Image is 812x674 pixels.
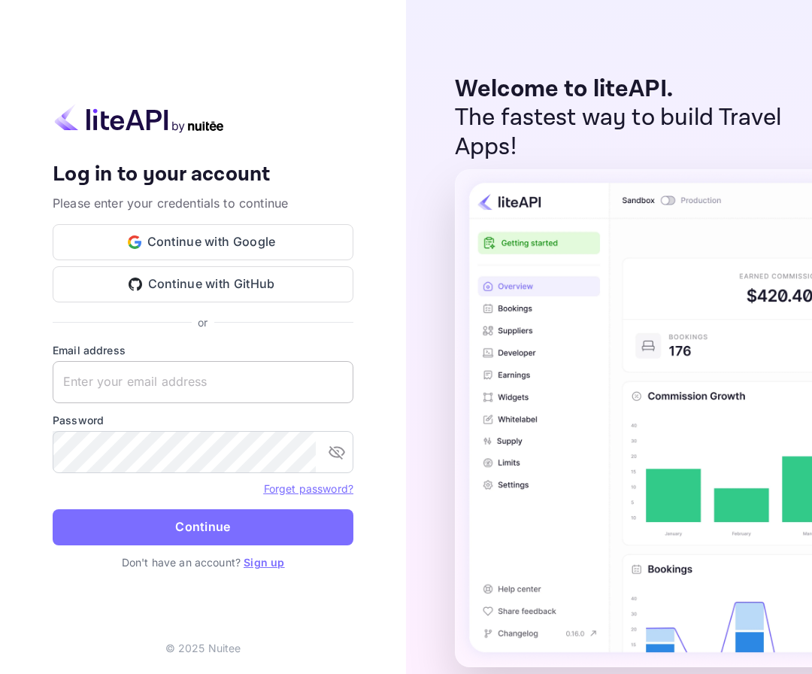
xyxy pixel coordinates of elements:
[264,482,353,495] a: Forget password?
[53,104,226,133] img: liteapi
[264,481,353,496] a: Forget password?
[455,104,782,162] p: The fastest way to build Travel Apps!
[322,437,352,467] button: toggle password visibility
[455,75,782,104] p: Welcome to liteAPI.
[53,554,353,570] p: Don't have an account?
[198,314,208,330] p: or
[244,556,284,569] a: Sign up
[53,194,353,212] p: Please enter your credentials to continue
[53,509,353,545] button: Continue
[53,361,353,403] input: Enter your email address
[53,342,353,358] label: Email address
[165,640,241,656] p: © 2025 Nuitee
[53,266,353,302] button: Continue with GitHub
[53,412,353,428] label: Password
[53,162,353,188] h4: Log in to your account
[53,224,353,260] button: Continue with Google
